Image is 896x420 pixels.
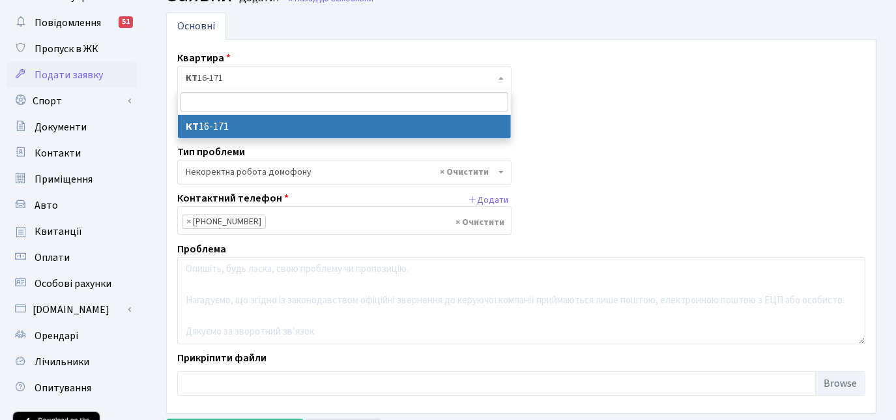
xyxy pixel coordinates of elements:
li: 096-777-18-88 [182,215,266,229]
a: Квитанції [7,218,137,245]
a: Пропуск в ЖК [7,36,137,62]
span: Квитанції [35,224,82,239]
b: КТ [186,72,197,85]
a: Приміщення [7,166,137,192]
span: Контакти [35,146,81,160]
span: Лічильники [35,355,89,369]
a: Подати заявку [7,62,137,88]
a: Документи [7,114,137,140]
span: <b>КТ</b>&nbsp;&nbsp;&nbsp;&nbsp;16-171 [177,66,512,91]
span: Опитування [35,381,91,395]
span: <b>КТ</b>&nbsp;&nbsp;&nbsp;&nbsp;16-171 [186,72,495,85]
span: Повідомлення [35,16,101,30]
span: Некоректна робота домофону [177,160,512,185]
a: Повідомлення51 [7,10,137,36]
label: Проблема [177,241,226,257]
label: Квартира [177,50,231,66]
span: Приміщення [35,172,93,187]
div: 51 [119,16,133,28]
span: Видалити всі елементи [440,166,489,179]
span: Документи [35,120,87,134]
span: Видалити всі елементи [455,216,504,229]
span: Орендарі [35,329,78,343]
span: Особові рахунки [35,277,111,291]
label: Прикріпити файли [177,350,267,366]
span: Оплати [35,250,70,265]
a: Опитування [7,375,137,401]
span: Некоректна робота домофону [186,166,495,179]
a: Особові рахунки [7,271,137,297]
label: Контактний телефон [177,190,289,206]
a: Спорт [7,88,137,114]
a: Авто [7,192,137,218]
span: Авто [35,198,58,213]
span: × [186,215,191,228]
a: Контакти [7,140,137,166]
a: Основні [166,12,226,40]
span: Пропуск в ЖК [35,42,98,56]
a: Лічильники [7,349,137,375]
a: [DOMAIN_NAME] [7,297,137,323]
label: Тип проблеми [177,144,245,160]
b: КТ [186,119,199,134]
button: Додати [465,190,512,211]
a: Оплати [7,245,137,271]
li: 16-171 [178,115,511,138]
span: Подати заявку [35,68,103,82]
a: Орендарі [7,323,137,349]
